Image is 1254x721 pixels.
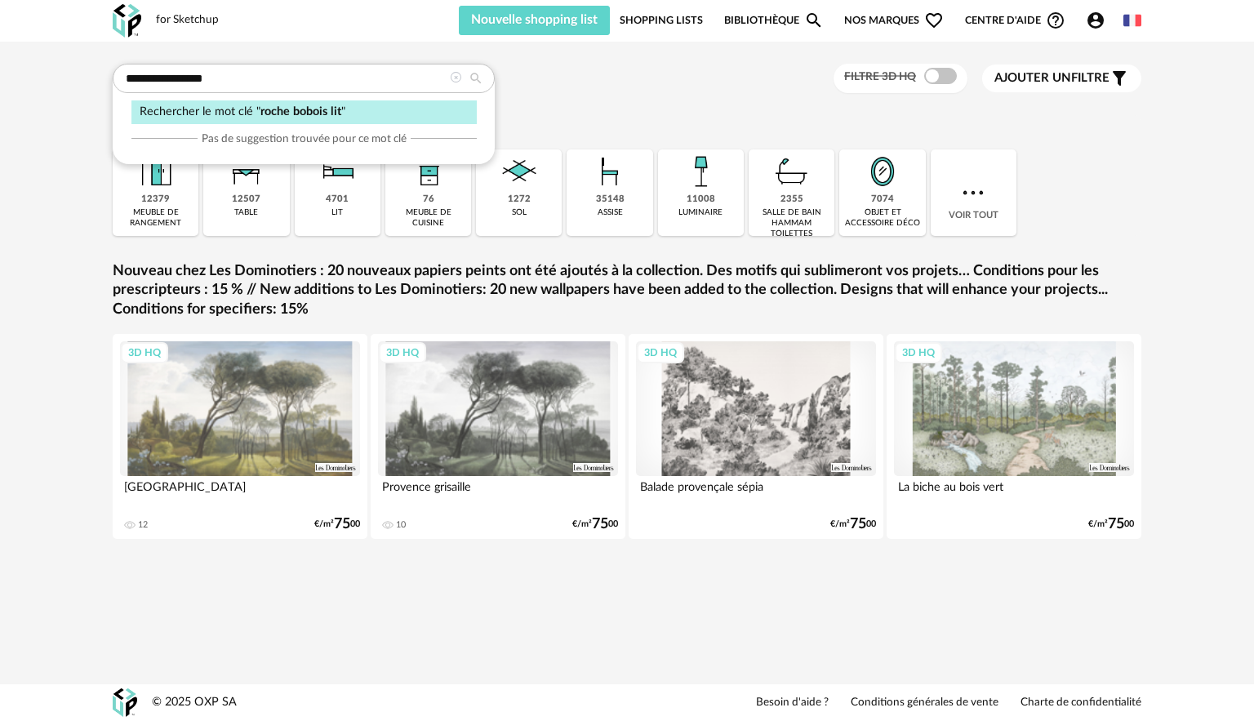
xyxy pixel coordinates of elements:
div: 12379 [141,194,170,206]
span: 75 [592,518,608,530]
a: Charte de confidentialité [1021,696,1141,710]
div: assise [598,207,623,218]
span: Nouvelle shopping list [471,13,598,26]
div: 76 [423,194,434,206]
div: La biche au bois vert [894,476,1134,509]
div: €/m² 00 [572,518,618,530]
span: Pas de suggestion trouvée pour ce mot clé [202,131,407,146]
div: meuble de cuisine [390,207,466,229]
div: table [234,207,258,218]
span: Ajouter un [994,72,1071,84]
div: Balade provençale sépia [636,476,876,509]
img: fr [1123,11,1141,29]
span: 75 [1108,518,1124,530]
div: €/m² 00 [830,518,876,530]
div: luminaire [678,207,723,218]
div: 1272 [508,194,531,206]
div: for Sketchup [156,13,219,28]
div: 12507 [232,194,260,206]
img: Sol.png [497,149,541,194]
div: meuble de rangement [118,207,193,229]
a: Nouveau chez Les Dominotiers : 20 nouveaux papiers peints ont été ajoutés à la collection. Des mo... [113,262,1141,319]
img: OXP [113,688,137,717]
span: Filter icon [1109,69,1129,88]
a: BibliothèqueMagnify icon [724,6,824,35]
button: Nouvelle shopping list [459,6,610,35]
a: 3D HQ La biche au bois vert €/m²7500 [887,334,1141,539]
div: 11008 [687,194,715,206]
span: Nos marques [844,6,944,35]
a: 3D HQ Provence grisaille 10 €/m²7500 [371,334,625,539]
div: 4701 [326,194,349,206]
span: Account Circle icon [1086,11,1105,30]
img: more.7b13dc1.svg [958,178,988,207]
div: 3D HQ [121,342,168,363]
div: Voir tout [931,149,1016,236]
div: €/m² 00 [1088,518,1134,530]
div: €/m² 00 [314,518,360,530]
div: Provence grisaille [378,476,618,509]
span: Heart Outline icon [924,11,944,30]
span: roche bobois lit [260,105,341,118]
span: filtre [994,70,1109,87]
img: Meuble%20de%20rangement.png [134,149,178,194]
div: 3D HQ [895,342,942,363]
div: © 2025 OXP SA [152,695,237,710]
div: 12 [138,519,148,531]
img: Rangement.png [407,149,451,194]
div: 3D HQ [637,342,684,363]
div: 10 [396,519,406,531]
button: Ajouter unfiltre Filter icon [982,65,1141,92]
img: Luminaire.png [678,149,723,194]
img: Miroir.png [860,149,905,194]
div: 7074 [871,194,894,206]
div: salle de bain hammam toilettes [754,207,829,239]
div: lit [331,207,343,218]
a: 3D HQ Balade provençale sépia €/m²7500 [629,334,883,539]
img: OXP [113,4,141,38]
span: 75 [850,518,866,530]
div: sol [512,207,527,218]
a: 3D HQ [GEOGRAPHIC_DATA] 12 €/m²7500 [113,334,367,539]
span: Help Circle Outline icon [1046,11,1065,30]
span: Centre d'aideHelp Circle Outline icon [965,11,1065,30]
img: Salle%20de%20bain.png [770,149,814,194]
div: 3D HQ [379,342,426,363]
div: Rechercher le mot clé " " [131,100,477,124]
div: 2355 [780,194,803,206]
img: Literie.png [315,149,359,194]
span: 75 [334,518,350,530]
div: objet et accessoire déco [844,207,920,229]
div: [GEOGRAPHIC_DATA] [120,476,360,509]
a: Besoin d'aide ? [756,696,829,710]
span: Filtre 3D HQ [844,71,916,82]
a: Conditions générales de vente [851,696,998,710]
span: Account Circle icon [1086,11,1113,30]
div: 35148 [596,194,625,206]
a: Shopping Lists [620,6,703,35]
img: Table.png [225,149,269,194]
img: Assise.png [588,149,632,194]
span: Magnify icon [804,11,824,30]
